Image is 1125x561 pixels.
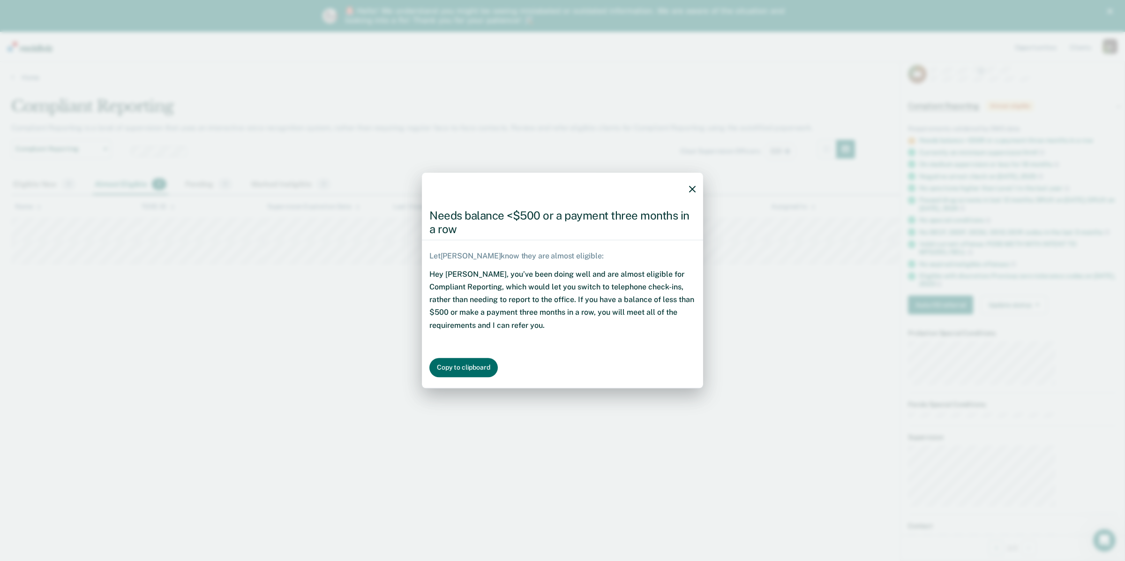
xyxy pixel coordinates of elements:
[422,268,703,347] div: Hey [PERSON_NAME], you’ve been doing well and are almost eligible for Compliant Reporting, which ...
[422,240,703,268] div: Let [PERSON_NAME] know they are almost eligible:
[422,205,703,240] div: Needs balance <$500 or a payment three months in a row
[429,358,498,377] button: Copy to clipboard
[345,7,787,25] div: 🚨 Hello! We understand you might be seeing mislabeled or outdated information. We are aware of th...
[1107,8,1117,14] div: Close
[322,8,337,23] img: Profile image for Kim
